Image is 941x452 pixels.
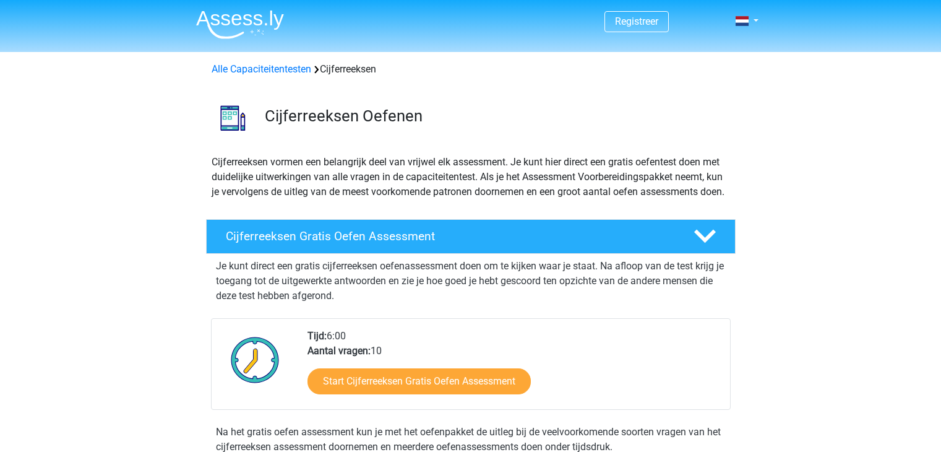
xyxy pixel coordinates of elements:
[212,63,311,75] a: Alle Capaciteitentesten
[307,368,531,394] a: Start Cijferreeksen Gratis Oefen Assessment
[615,15,658,27] a: Registreer
[196,10,284,39] img: Assessly
[298,329,729,409] div: 6:00 10
[216,259,726,303] p: Je kunt direct een gratis cijferreeksen oefenassessment doen om te kijken waar je staat. Na afloo...
[226,229,674,243] h4: Cijferreeksen Gratis Oefen Assessment
[224,329,286,391] img: Klok
[265,106,726,126] h3: Cijferreeksen Oefenen
[207,92,259,144] img: cijferreeksen
[212,155,730,199] p: Cijferreeksen vormen een belangrijk deel van vrijwel elk assessment. Je kunt hier direct een grat...
[307,330,327,342] b: Tijd:
[201,219,741,254] a: Cijferreeksen Gratis Oefen Assessment
[307,345,371,357] b: Aantal vragen:
[207,62,735,77] div: Cijferreeksen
